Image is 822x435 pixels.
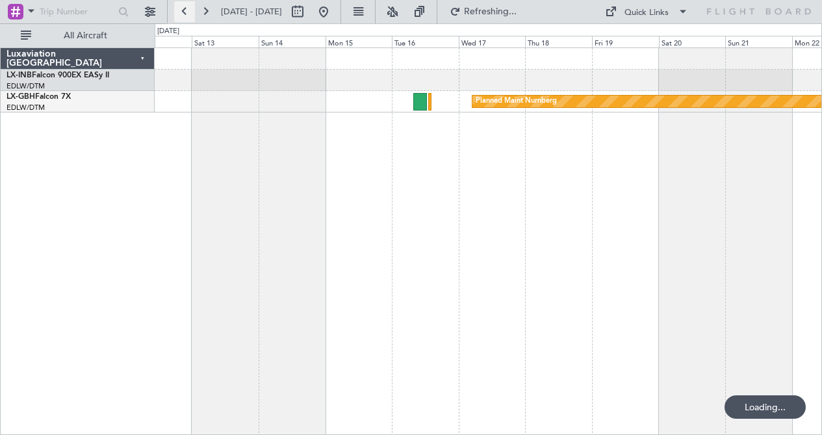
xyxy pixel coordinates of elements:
[624,7,669,20] div: Quick Links
[444,1,522,22] button: Refreshing...
[6,103,45,112] a: EDLW/DTM
[476,92,557,111] div: Planned Maint Nurnberg
[725,36,792,47] div: Sun 21
[525,36,592,47] div: Thu 18
[6,72,32,79] span: LX-INB
[221,6,282,18] span: [DATE] - [DATE]
[34,31,137,40] span: All Aircraft
[592,36,659,47] div: Fri 19
[125,36,192,47] div: Fri 12
[6,93,35,101] span: LX-GBH
[40,2,114,21] input: Trip Number
[598,1,695,22] button: Quick Links
[259,36,326,47] div: Sun 14
[463,7,518,16] span: Refreshing...
[725,395,806,419] div: Loading...
[157,26,179,37] div: [DATE]
[459,36,526,47] div: Wed 17
[326,36,392,47] div: Mon 15
[6,93,71,101] a: LX-GBHFalcon 7X
[192,36,259,47] div: Sat 13
[14,25,141,46] button: All Aircraft
[659,36,726,47] div: Sat 20
[392,36,459,47] div: Tue 16
[6,81,45,91] a: EDLW/DTM
[6,72,109,79] a: LX-INBFalcon 900EX EASy II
